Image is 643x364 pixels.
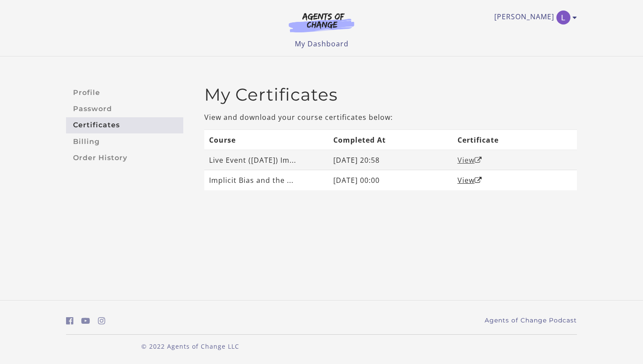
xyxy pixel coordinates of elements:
i: https://www.youtube.com/c/AgentsofChangeTestPrepbyMeaganMitchell (Open in a new window) [81,317,90,325]
td: Implicit Bias and the ... [204,170,328,190]
a: Profile [66,84,183,101]
a: ViewOpen in a new window [458,175,482,185]
a: Certificates [66,117,183,133]
h2: My Certificates [204,84,577,105]
a: Order History [66,150,183,166]
i: Open in a new window [475,177,482,184]
i: Open in a new window [475,157,482,164]
i: https://www.instagram.com/agentsofchangeprep/ (Open in a new window) [98,317,105,325]
a: https://www.facebook.com/groups/aswbtestprep (Open in a new window) [66,315,73,327]
a: https://www.youtube.com/c/AgentsofChangeTestPrepbyMeaganMitchell (Open in a new window) [81,315,90,327]
a: Toggle menu [494,10,573,24]
td: [DATE] 20:58 [328,150,453,170]
a: Billing [66,133,183,150]
p: © 2022 Agents of Change LLC [66,342,315,351]
td: Live Event ([DATE]) Im... [204,150,328,170]
a: Agents of Change Podcast [485,316,577,325]
a: Password [66,101,183,117]
th: Completed At [328,129,453,150]
td: [DATE] 00:00 [328,170,453,190]
a: My Dashboard [295,39,349,49]
p: View and download your course certificates below: [204,112,577,122]
img: Agents of Change Logo [280,12,363,32]
th: Course [204,129,328,150]
th: Certificate [453,129,577,150]
i: https://www.facebook.com/groups/aswbtestprep (Open in a new window) [66,317,73,325]
a: ViewOpen in a new window [458,155,482,165]
a: https://www.instagram.com/agentsofchangeprep/ (Open in a new window) [98,315,105,327]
